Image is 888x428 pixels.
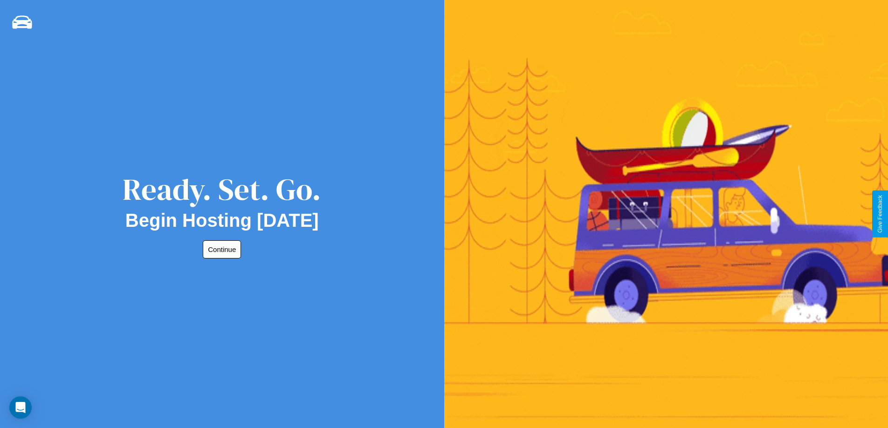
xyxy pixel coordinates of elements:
div: Ready. Set. Go. [123,169,321,210]
button: Continue [203,240,241,258]
h2: Begin Hosting [DATE] [125,210,319,231]
div: Give Feedback [877,195,883,233]
div: Open Intercom Messenger [9,396,32,419]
